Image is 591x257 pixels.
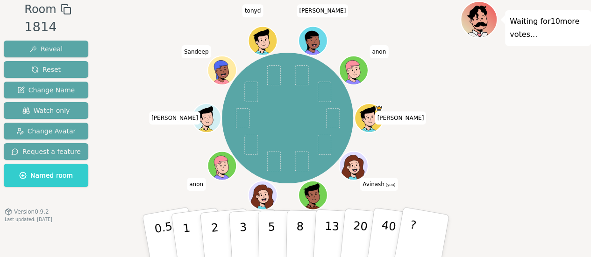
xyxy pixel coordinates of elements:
[375,111,426,125] span: Click to change your name
[14,208,49,215] span: Version 0.9.2
[370,45,388,58] span: Click to change your name
[29,44,63,54] span: Reveal
[17,85,75,95] span: Change Name
[4,164,88,187] button: Named room
[22,106,70,115] span: Watch only
[360,178,398,191] span: Click to change your name
[19,171,73,180] span: Named room
[4,61,88,78] button: Reset
[24,1,56,18] span: Room
[4,82,88,98] button: Change Name
[16,126,76,136] span: Change Avatar
[340,152,367,179] button: Click to change your avatar
[242,4,263,17] span: Click to change your name
[4,41,88,57] button: Reveal
[182,45,211,58] span: Click to change your name
[149,111,200,125] span: Click to change your name
[11,147,81,156] span: Request a feature
[24,18,71,37] div: 1814
[4,102,88,119] button: Watch only
[510,15,586,41] p: Waiting for 10 more votes...
[297,4,348,17] span: Click to change your name
[4,123,88,139] button: Change Avatar
[375,104,382,111] span: Rob is the host
[5,208,49,215] button: Version0.9.2
[385,183,396,187] span: (you)
[4,143,88,160] button: Request a feature
[5,217,52,222] span: Last updated: [DATE]
[187,178,206,191] span: Click to change your name
[31,65,61,74] span: Reset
